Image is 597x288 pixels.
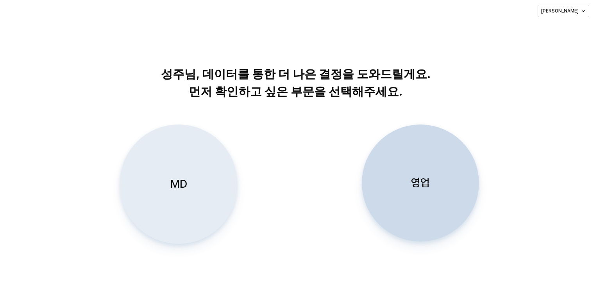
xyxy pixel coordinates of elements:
[362,124,479,242] button: 영업
[96,65,495,100] p: 성주님, 데이터를 통한 더 나은 결정을 도와드릴게요. 먼저 확인하고 싶은 부문을 선택해주세요.
[411,176,430,190] p: 영업
[170,177,187,191] p: MD
[538,5,589,17] button: [PERSON_NAME]
[120,124,237,244] button: MD
[541,8,579,14] p: [PERSON_NAME]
